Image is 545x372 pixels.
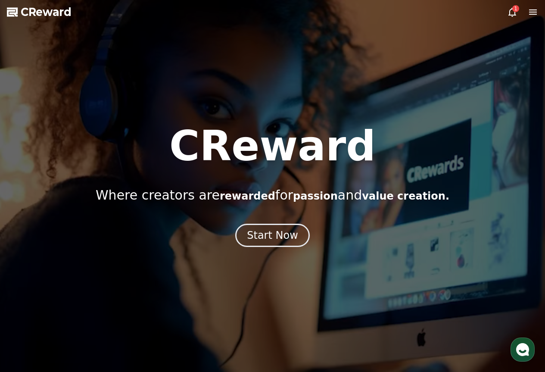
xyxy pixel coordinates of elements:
[3,273,57,295] a: Home
[247,228,298,242] div: Start Now
[512,5,519,12] div: 1
[21,5,72,19] span: CReward
[169,125,376,167] h1: CReward
[22,286,37,293] span: Home
[72,287,97,294] span: Messages
[128,286,149,293] span: Settings
[235,232,310,241] a: Start Now
[293,190,338,202] span: passion
[7,5,72,19] a: CReward
[220,190,275,202] span: rewarded
[362,190,449,202] span: value creation.
[57,273,111,295] a: Messages
[235,224,310,247] button: Start Now
[507,7,517,17] a: 1
[111,273,165,295] a: Settings
[96,188,449,203] p: Where creators are for and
